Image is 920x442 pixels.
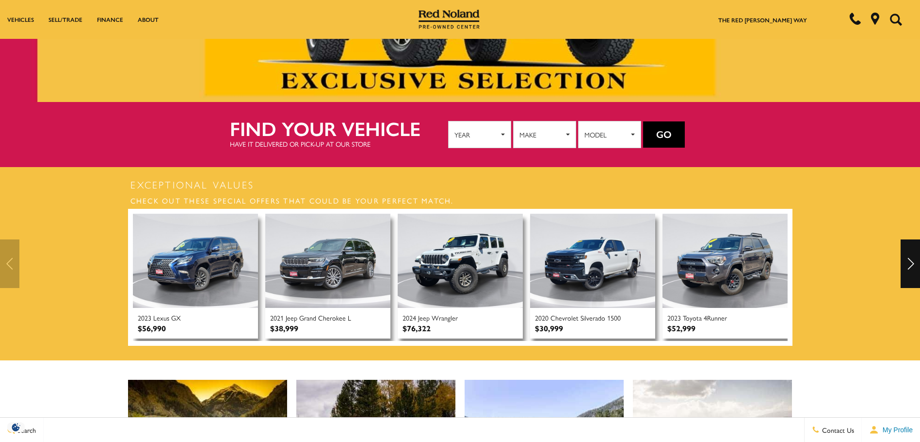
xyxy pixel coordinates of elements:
[448,121,511,148] button: Year
[454,127,499,142] span: Year
[265,214,390,339] a: Used 2021 Jeep Grand Cherokee L Summit With Navigation & 4WD 2021 Jeep Grand Cherokee L $38,999
[901,239,920,288] div: Next
[133,214,258,339] a: Used 2023 Lexus GX 460 With Navigation & 4WD 2023 Lexus GX $56,990
[662,214,788,339] a: Used 2023 Toyota 4Runner TRD Pro With Navigation & 4WD 2023 Toyota 4Runner $52,999
[153,313,169,323] span: Lexus
[138,313,151,323] span: 2023
[398,214,523,339] a: Used 2024 Jeep Wrangler Rubicon 392 With Navigation & 4WD 2024 Jeep Wrangler $76,322
[667,313,681,323] span: 2023
[419,13,480,23] a: Red Noland Pre-Owned
[581,313,621,323] span: Silverado 1500
[230,139,448,149] p: Have it delivered or pick-up at our store
[286,313,297,323] span: Jeep
[270,323,298,334] div: $38,999
[513,121,576,148] button: Make
[683,313,702,323] span: Toyota
[265,214,390,308] img: Used 2021 Jeep Grand Cherokee L Summit With Navigation & 4WD
[584,127,629,142] span: Model
[530,214,655,308] img: Used 2020 Chevrolet Silverado 1500 LT Trail Boss 4WD
[398,214,523,308] img: Used 2024 Jeep Wrangler Rubicon 392 With Navigation & 4WD
[662,214,788,308] img: Used 2023 Toyota 4Runner TRD Pro With Navigation & 4WD
[535,313,549,323] span: 2020
[133,214,258,308] img: Used 2023 Lexus GX 460 With Navigation & 4WD
[718,16,807,24] a: The Red [PERSON_NAME] Way
[128,192,792,209] h3: Check out these special offers that could be your perfect match.
[138,323,166,334] div: $56,990
[5,422,27,432] section: Click to Open Cookie Consent Modal
[820,425,854,435] span: Contact Us
[578,121,641,148] button: Model
[230,118,448,139] h2: Find your vehicle
[862,418,920,442] button: Open user profile menu
[879,426,913,434] span: My Profile
[299,313,351,323] span: Grand Cherokee L
[535,323,563,334] div: $30,999
[403,313,416,323] span: 2024
[704,313,727,323] span: 4Runner
[530,214,655,339] a: Used 2020 Chevrolet Silverado 1500 LT Trail Boss 4WD 2020 Chevrolet Silverado 1500 $30,999
[418,313,430,323] span: Jeep
[270,313,284,323] span: 2021
[403,323,431,334] div: $76,322
[128,177,792,192] h2: Exceptional Values
[171,313,181,323] span: GX
[886,0,905,38] button: Open the search field
[5,422,27,432] img: Opt-Out Icon
[419,10,480,29] img: Red Noland Pre-Owned
[550,313,579,323] span: Chevrolet
[432,313,458,323] span: Wrangler
[667,323,695,334] div: $52,999
[643,121,685,148] button: Go
[519,127,564,142] span: Make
